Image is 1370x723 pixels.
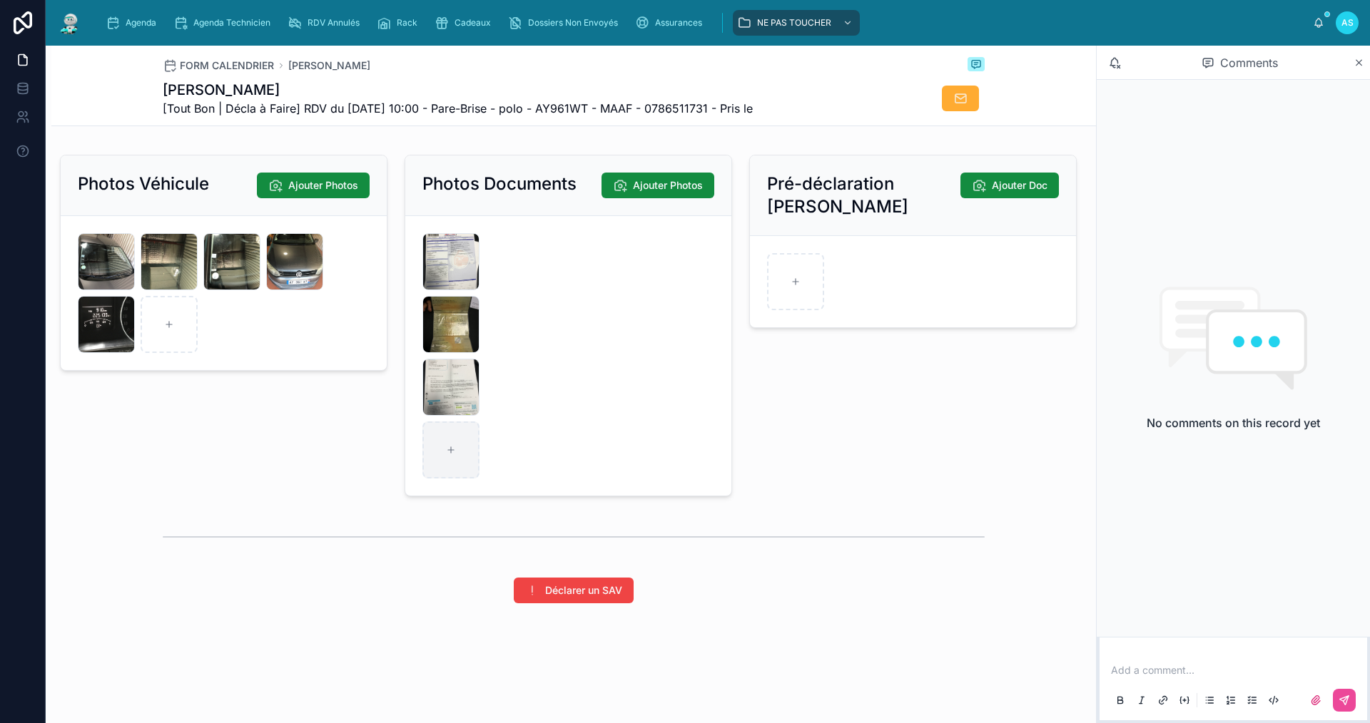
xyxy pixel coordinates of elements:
span: [Tout Bon | Décla à Faire] RDV du [DATE] 10:00 - Pare-Brise - polo - AY961WT - MAAF - 0786511731 ... [163,100,753,117]
span: Déclarer un SAV [545,583,622,598]
span: Agenda Technicien [193,17,270,29]
h1: [PERSON_NAME] [163,80,753,100]
a: RDV Annulés [283,10,370,36]
button: Ajouter Photos [257,173,370,198]
span: Rack [397,17,417,29]
h2: No comments on this record yet [1147,414,1320,431]
div: scrollable content [94,7,1313,39]
span: Assurances [655,17,702,29]
h2: Photos Documents [422,173,577,195]
h2: Pré-déclaration [PERSON_NAME] [767,173,960,218]
span: Agenda [126,17,156,29]
a: Rack [372,10,427,36]
img: App logo [57,11,83,34]
a: [PERSON_NAME] [288,58,370,73]
span: Ajouter Photos [633,178,703,193]
span: RDV Annulés [308,17,360,29]
span: Ajouter Doc [992,178,1047,193]
button: Déclarer un SAV [514,578,634,603]
button: Ajouter Doc [960,173,1059,198]
h2: Photos Véhicule [78,173,209,195]
span: NE PAS TOUCHER [757,17,831,29]
span: FORM CALENDRIER [180,58,274,73]
span: Cadeaux [455,17,491,29]
button: Ajouter Photos [602,173,714,198]
a: Agenda Technicien [169,10,280,36]
span: Dossiers Non Envoyés [528,17,618,29]
span: Comments [1220,54,1278,71]
a: Dossiers Non Envoyés [504,10,628,36]
a: FORM CALENDRIER [163,58,274,73]
a: NE PAS TOUCHER [733,10,860,36]
span: Ajouter Photos [288,178,358,193]
a: Agenda [101,10,166,36]
span: AS [1341,17,1354,29]
a: Cadeaux [430,10,501,36]
a: Assurances [631,10,712,36]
